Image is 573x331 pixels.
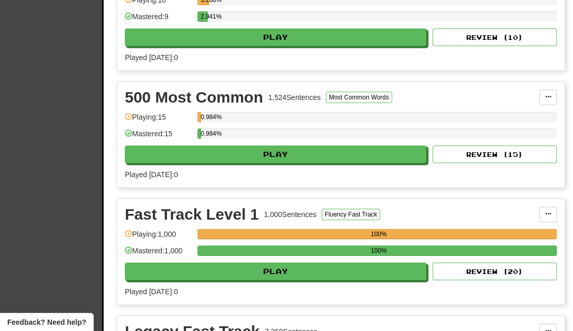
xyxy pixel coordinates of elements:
[7,317,86,327] span: Open feedback widget
[200,112,201,122] div: 0.984%
[125,128,192,146] div: Mastered: 15
[125,263,426,280] button: Play
[125,287,178,296] span: Played [DATE]: 0
[125,90,263,105] div: 500 Most Common
[125,146,426,163] button: Play
[125,246,192,263] div: Mastered: 1,000
[200,229,557,239] div: 100%
[322,209,380,220] button: Fluency Fast Track
[125,229,192,246] div: Playing: 1,000
[200,246,557,256] div: 100%
[326,92,392,103] button: Most Common Words
[433,146,557,163] button: Review (15)
[125,170,178,179] span: Played [DATE]: 0
[125,53,178,62] span: Played [DATE]: 0
[125,28,426,46] button: Play
[125,112,192,129] div: Playing: 15
[125,207,259,222] div: Fast Track Level 1
[125,11,192,28] div: Mastered: 9
[433,28,557,46] button: Review (10)
[433,263,557,280] button: Review (20)
[268,92,321,103] div: 1,524 Sentences
[264,209,317,220] div: 1,000 Sentences
[200,128,201,139] div: 0.984%
[200,11,208,22] div: 2.941%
